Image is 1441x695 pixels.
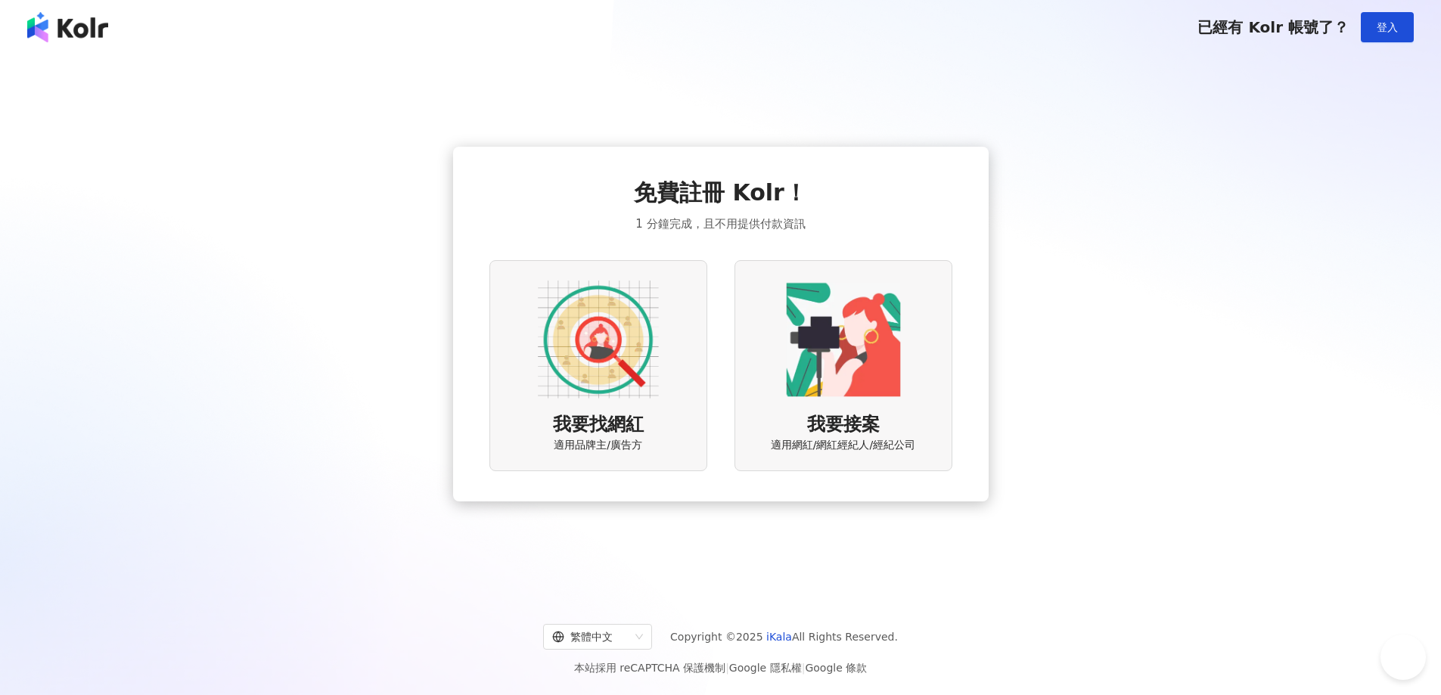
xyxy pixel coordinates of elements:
img: KOL identity option [783,279,904,400]
iframe: Help Scout Beacon - Open [1380,634,1426,680]
span: 免費註冊 Kolr！ [634,177,807,209]
span: 已經有 Kolr 帳號了？ [1197,18,1349,36]
a: Google 隱私權 [729,662,802,674]
img: AD identity option [538,279,659,400]
span: 適用品牌主/廣告方 [554,438,642,453]
span: 登入 [1377,21,1398,33]
span: 1 分鐘完成，且不用提供付款資訊 [635,215,805,233]
span: | [725,662,729,674]
div: 繁體中文 [552,625,629,649]
span: 適用網紅/網紅經紀人/經紀公司 [771,438,915,453]
a: iKala [766,631,792,643]
span: 我要找網紅 [553,412,644,438]
a: Google 條款 [805,662,867,674]
span: | [802,662,806,674]
button: 登入 [1361,12,1414,42]
span: 本站採用 reCAPTCHA 保護機制 [574,659,867,677]
span: 我要接案 [807,412,880,438]
img: logo [27,12,108,42]
span: Copyright © 2025 All Rights Reserved. [670,628,898,646]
